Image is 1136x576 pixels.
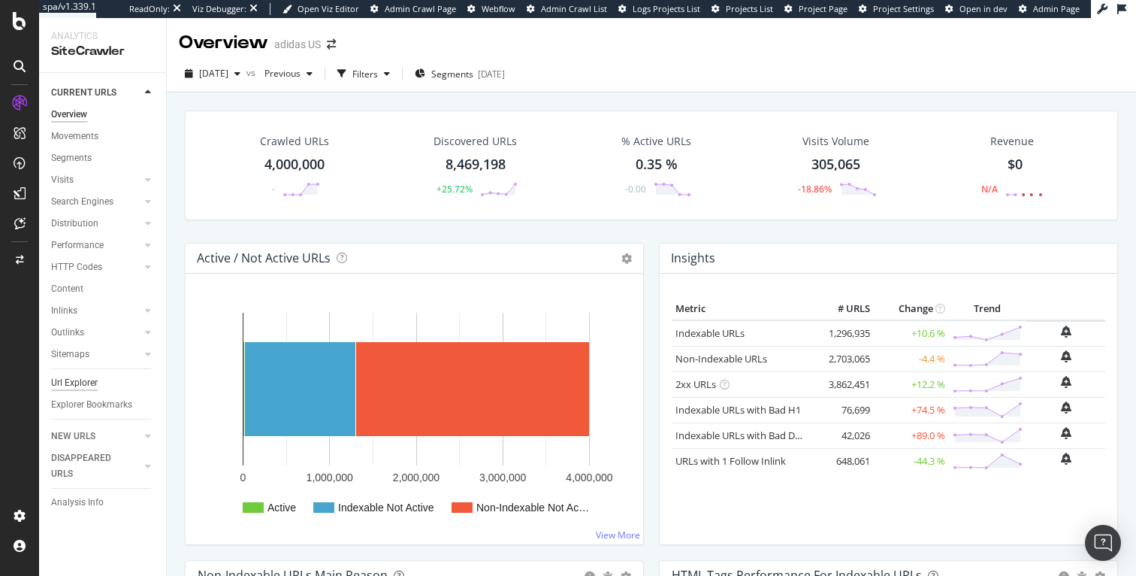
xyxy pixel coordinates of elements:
[267,502,296,514] text: Active
[282,3,359,15] a: Open Viz Editor
[675,352,767,365] a: Non-Indexable URLs
[51,259,140,275] a: HTTP Codes
[1061,427,1071,439] div: bell-plus
[272,183,275,196] div: -
[434,134,517,149] div: Discovered URLs
[51,172,74,188] div: Visits
[990,134,1034,149] span: Revenue
[51,150,92,166] div: Segments
[51,216,140,232] a: Distribution
[467,3,515,15] a: Webflow
[298,3,359,14] span: Open Viz Editor
[240,471,246,484] text: 0
[51,450,140,482] a: DISAPPEARED URLS
[478,68,505,80] div: [DATE]
[51,397,132,413] div: Explorer Bookmarks
[51,281,83,297] div: Content
[814,448,874,474] td: 648,061
[129,3,170,15] div: ReadOnly:
[798,183,832,196] div: -18.86%
[51,375,98,391] div: Url Explorer
[51,450,127,482] div: DISAPPEARED URLS
[51,238,140,253] a: Performance
[51,325,140,341] a: Outlinks
[258,62,319,86] button: Previous
[814,320,874,347] td: 1,296,935
[51,238,104,253] div: Performance
[675,454,786,468] a: URLs with 1 Follow Inlink
[51,150,156,166] a: Segments
[260,134,329,149] div: Crawled URLs
[814,423,874,448] td: 42,026
[446,155,506,174] div: 8,469,198
[51,347,140,362] a: Sitemaps
[874,448,949,474] td: -44.3 %
[51,429,95,444] div: NEW URLS
[675,326,745,340] a: Indexable URLs
[1008,155,1023,173] span: $0
[51,281,156,297] a: Content
[675,377,716,391] a: 2xx URLs
[814,397,874,423] td: 76,699
[541,3,607,14] span: Admin Crawl List
[409,62,511,86] button: Segments[DATE]
[51,85,140,101] a: CURRENT URLS
[799,3,847,14] span: Project Page
[51,43,154,60] div: SiteCrawler
[51,107,87,123] div: Overview
[1061,402,1071,414] div: bell-plus
[51,375,156,391] a: Url Explorer
[51,129,98,144] div: Movements
[675,403,801,417] a: Indexable URLs with Bad H1
[307,471,353,484] text: 1,000,000
[264,155,325,174] div: 4,000,000
[675,429,839,442] a: Indexable URLs with Bad Description
[51,216,98,232] div: Distribution
[814,346,874,371] td: 2,703,065
[197,248,331,268] h4: Active / Not Active URLs
[873,3,934,14] span: Project Settings
[784,3,847,15] a: Project Page
[802,134,869,149] div: Visits Volume
[566,471,612,484] text: 4,000,000
[274,37,321,52] div: adidas US
[179,62,246,86] button: [DATE]
[246,66,258,79] span: vs
[327,39,336,50] div: arrow-right-arrow-left
[811,155,860,174] div: 305,065
[671,248,715,268] h4: Insights
[874,346,949,371] td: -4.4 %
[596,529,640,541] a: View More
[437,183,473,196] div: +25.72%
[636,155,678,174] div: 0.35 %
[618,3,700,15] a: Logs Projects List
[712,3,773,15] a: Projects List
[198,298,631,532] svg: A chart.
[874,371,949,397] td: +12.2 %
[51,347,89,362] div: Sitemaps
[1061,376,1071,388] div: bell-plus
[338,502,434,514] text: Indexable Not Active
[959,3,1008,14] span: Open in dev
[479,471,526,484] text: 3,000,000
[621,253,632,264] i: Options
[331,62,396,86] button: Filters
[482,3,515,14] span: Webflow
[199,67,228,80] span: 2025 Oct. 1st
[672,298,814,320] th: Metric
[51,303,77,319] div: Inlinks
[192,3,246,15] div: Viz Debugger:
[874,298,949,320] th: Change
[51,429,140,444] a: NEW URLS
[874,320,949,347] td: +10.6 %
[1061,350,1071,362] div: bell-plus
[385,3,456,14] span: Admin Crawl Page
[179,30,268,56] div: Overview
[945,3,1008,15] a: Open in dev
[258,67,301,80] span: Previous
[814,371,874,397] td: 3,862,451
[393,471,440,484] text: 2,000,000
[874,423,949,448] td: +89.0 %
[51,172,140,188] a: Visits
